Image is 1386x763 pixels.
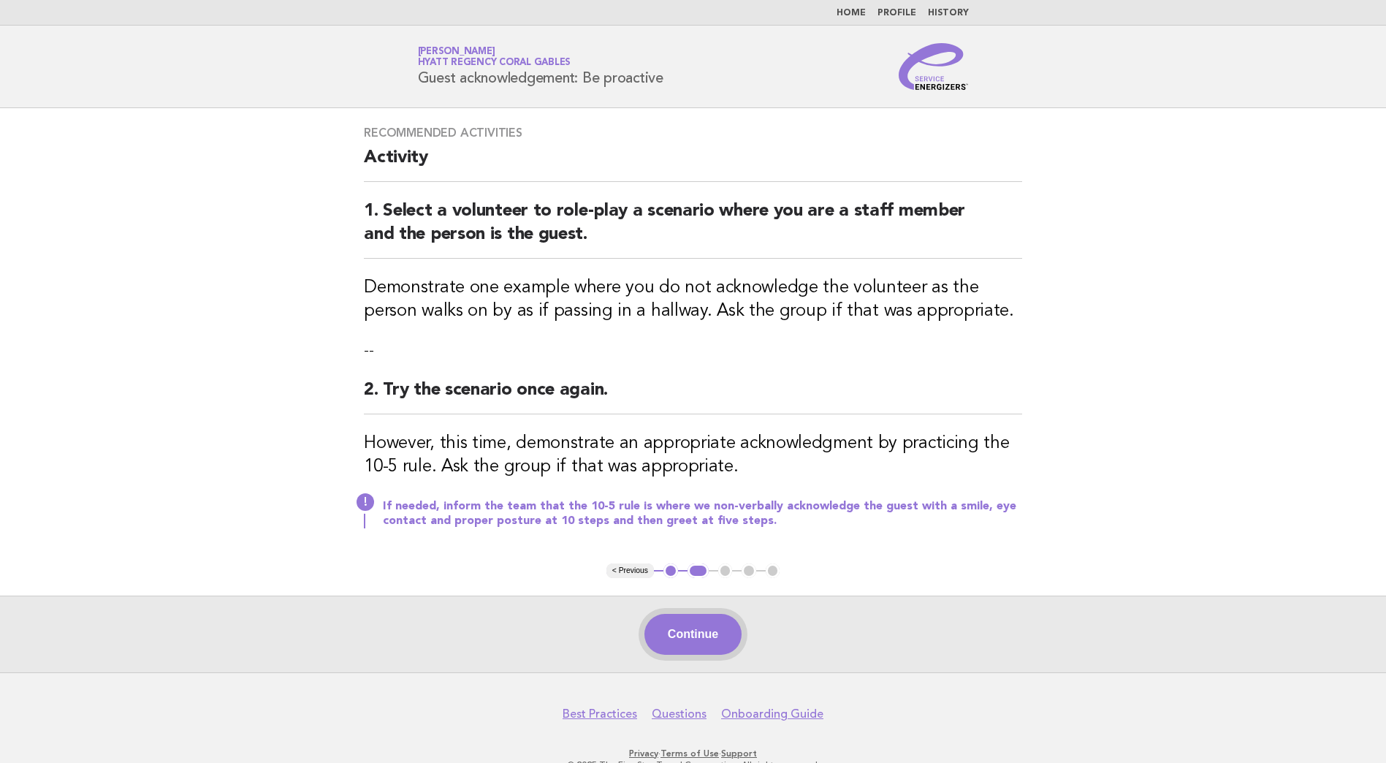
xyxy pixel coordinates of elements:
h2: Activity [364,146,1022,182]
a: Best Practices [563,707,637,721]
p: · · [246,748,1141,759]
h1: Guest acknowledgement: Be proactive [418,48,663,86]
h3: Demonstrate one example where you do not acknowledge the volunteer as the person walks on by as i... [364,276,1022,323]
a: [PERSON_NAME]Hyatt Regency Coral Gables [418,47,571,67]
h3: However, this time, demonstrate an appropriate acknowledgment by practicing the 10-5 rule. Ask th... [364,432,1022,479]
a: Home [837,9,866,18]
p: If needed, inform the team that the 10-5 rule is where we non-verbally acknowledge the guest with... [383,499,1022,528]
h2: 2. Try the scenario once again. [364,379,1022,414]
a: Terms of Use [660,748,719,759]
a: History [928,9,969,18]
button: 2 [688,563,709,578]
a: Onboarding Guide [721,707,823,721]
button: Continue [644,614,742,655]
span: Hyatt Regency Coral Gables [418,58,571,68]
a: Profile [877,9,916,18]
h2: 1. Select a volunteer to role-play a scenario where you are a staff member and the person is the ... [364,200,1022,259]
a: Questions [652,707,707,721]
a: Privacy [629,748,658,759]
img: Service Energizers [899,43,969,90]
h3: Recommended activities [364,126,1022,140]
p: -- [364,341,1022,361]
button: < Previous [606,563,654,578]
button: 1 [663,563,678,578]
a: Support [721,748,757,759]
